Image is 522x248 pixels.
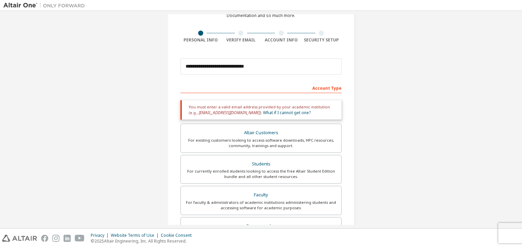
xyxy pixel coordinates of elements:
[180,37,221,43] div: Personal Info
[64,235,71,242] img: linkedin.svg
[185,159,337,169] div: Students
[180,82,342,93] div: Account Type
[185,138,337,148] div: For existing customers looking to access software downloads, HPC resources, community, trainings ...
[185,128,337,138] div: Altair Customers
[3,2,88,9] img: Altair One
[221,37,261,43] div: Verify Email
[185,222,337,231] div: Everyone else
[52,235,59,242] img: instagram.svg
[180,100,342,120] div: You must enter a valid email address provided by your academic institution (e.g., ).
[185,190,337,200] div: Faculty
[75,235,85,242] img: youtube.svg
[301,37,342,43] div: Security Setup
[111,233,161,238] div: Website Terms of Use
[2,235,37,242] img: altair_logo.svg
[161,233,196,238] div: Cookie Consent
[185,169,337,179] div: For currently enrolled students looking to access the free Altair Student Edition bundle and all ...
[41,235,48,242] img: facebook.svg
[91,233,111,238] div: Privacy
[263,110,311,116] a: What if I cannot get one?
[185,200,337,211] div: For faculty & administrators of academic institutions administering students and accessing softwa...
[199,110,260,116] span: [EMAIL_ADDRESS][DOMAIN_NAME]
[261,37,301,43] div: Account Info
[91,238,196,244] p: © 2025 Altair Engineering, Inc. All Rights Reserved.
